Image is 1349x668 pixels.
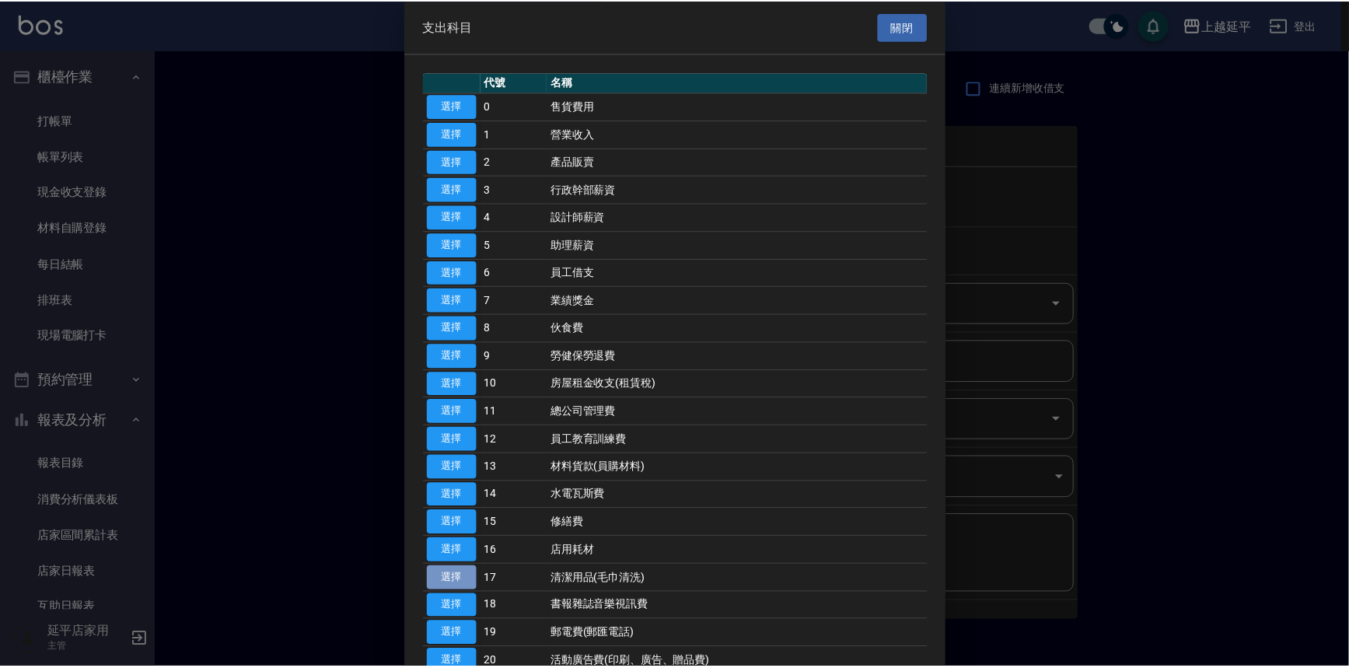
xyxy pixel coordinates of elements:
button: 選擇 [429,150,479,174]
td: 房屋租金收支(租賃稅) [550,371,931,399]
button: 選擇 [429,567,479,591]
button: 選擇 [429,233,479,257]
button: 選擇 [429,623,479,647]
th: 代號 [483,73,550,93]
td: 店用耗材 [550,537,931,565]
td: 售貨費用 [550,93,931,121]
td: 13 [483,454,550,482]
td: 18 [483,593,550,621]
td: 6 [483,260,550,288]
td: 清潔用品(毛巾清洗) [550,565,931,593]
td: 4 [483,204,550,232]
button: 選擇 [429,540,479,564]
td: 勞健保勞退費 [550,343,931,371]
button: 選擇 [429,456,479,480]
button: 選擇 [429,512,479,536]
td: 行政幹部薪資 [550,176,931,204]
button: 選擇 [429,261,479,285]
td: 5 [483,232,550,260]
td: 營業收入 [550,121,931,149]
button: 選擇 [429,344,479,369]
td: 設計師薪資 [550,204,931,232]
button: 選擇 [429,484,479,508]
button: 選擇 [429,317,479,341]
td: 修繕費 [550,509,931,537]
td: 0 [483,93,550,121]
button: 選擇 [429,595,479,619]
td: 3 [483,176,550,204]
button: 選擇 [429,178,479,202]
button: 選擇 [429,428,479,453]
td: 17 [483,565,550,593]
button: 選擇 [429,289,479,313]
td: 產品販賣 [550,149,931,177]
td: 12 [483,426,550,454]
td: 總公司管理費 [550,398,931,426]
td: 16 [483,537,550,565]
td: 員工教育訓練費 [550,426,931,454]
td: 2 [483,149,550,177]
td: 助理薪資 [550,232,931,260]
td: 伙食費 [550,315,931,343]
button: 關閉 [882,12,932,41]
td: 8 [483,315,550,343]
td: 11 [483,398,550,426]
td: 7 [483,287,550,315]
th: 名稱 [550,73,931,93]
td: 郵電費(郵匯電話) [550,621,931,649]
button: 選擇 [429,400,479,425]
button: 選擇 [429,372,479,397]
span: 支出科目 [425,19,475,34]
button: 選擇 [429,122,479,146]
button: 選擇 [429,206,479,230]
td: 書報雜誌音樂視訊費 [550,593,931,621]
td: 員工借支 [550,260,931,288]
td: 9 [483,343,550,371]
button: 選擇 [429,95,479,119]
td: 14 [483,482,550,510]
td: 業績獎金 [550,287,931,315]
td: 15 [483,509,550,537]
td: 水電瓦斯費 [550,482,931,510]
td: 材料貨款(員購材料) [550,454,931,482]
td: 19 [483,621,550,649]
td: 1 [483,121,550,149]
td: 10 [483,371,550,399]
